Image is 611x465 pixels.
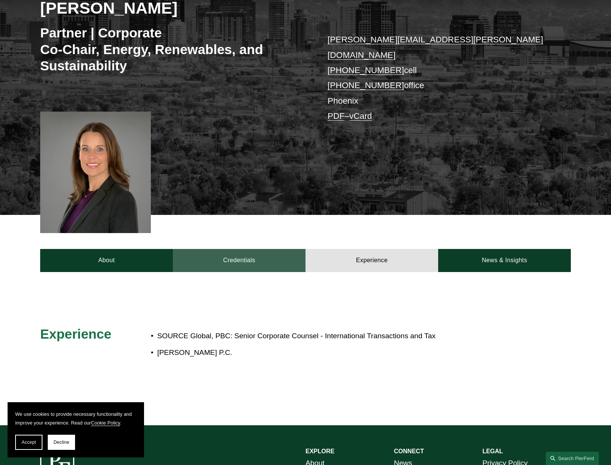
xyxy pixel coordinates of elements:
[327,35,543,59] a: [PERSON_NAME][EMAIL_ADDRESS][PERSON_NAME][DOMAIN_NAME]
[22,440,36,445] span: Accept
[48,435,75,450] button: Decline
[173,249,305,272] a: Credentials
[394,448,424,454] strong: CONNECT
[157,330,504,343] p: SOURCE Global, PBC: Senior Corporate Counsel - International Transactions and Tax
[483,448,503,454] strong: LEGAL
[8,402,144,457] section: Cookie banner
[327,32,548,124] p: cell office Phoenix –
[327,81,404,90] a: [PHONE_NUMBER]
[15,410,136,427] p: We use cookies to provide necessary functionality and improve your experience. Read our .
[349,111,372,121] a: vCard
[327,111,345,121] a: PDF
[438,249,571,272] a: News & Insights
[40,25,305,74] h3: Partner | Corporate Co-Chair, Energy, Renewables, and Sustainability
[157,346,504,359] p: [PERSON_NAME] P.C.
[53,440,69,445] span: Decline
[305,249,438,272] a: Experience
[15,435,42,450] button: Accept
[40,327,111,341] span: Experience
[40,249,173,272] a: About
[305,448,334,454] strong: EXPLORE
[327,65,404,75] a: [PHONE_NUMBER]
[91,420,120,426] a: Cookie Policy
[546,452,599,465] a: Search this site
